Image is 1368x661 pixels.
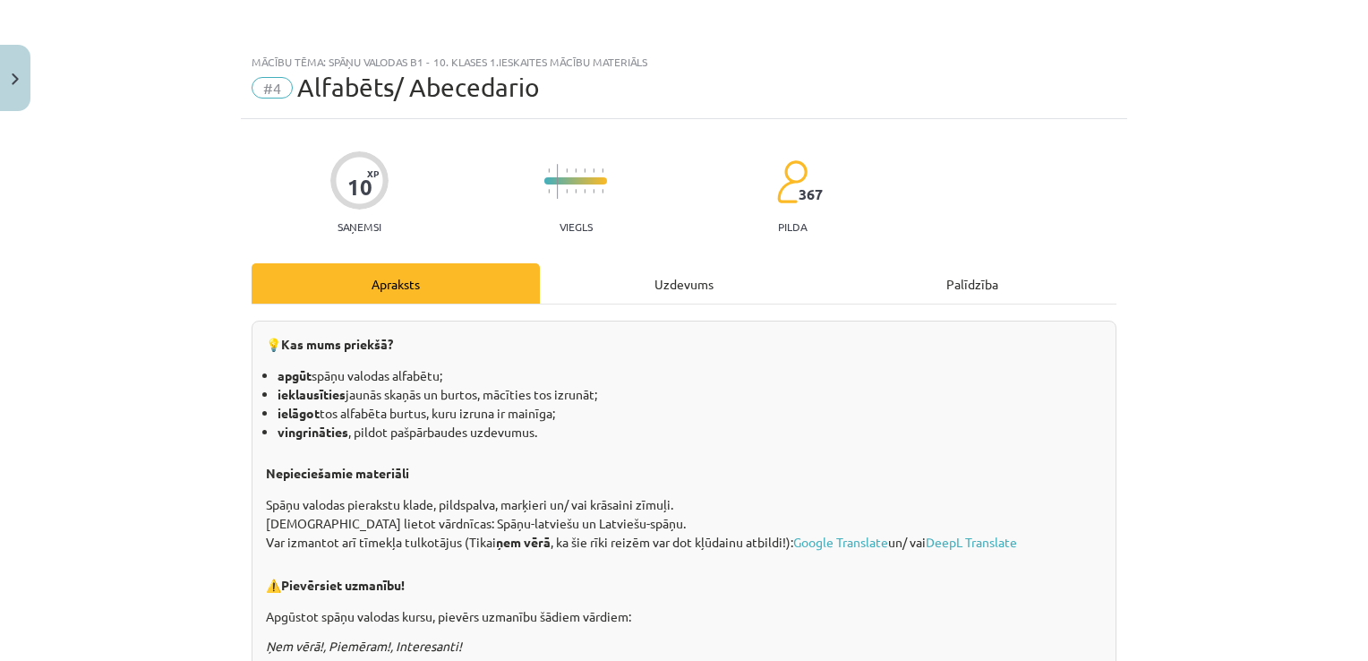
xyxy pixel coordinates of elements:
[584,168,586,173] img: icon-short-line-57e1e144782c952c97e751825c79c345078a6d821885a25fce030b3d8c18986b.svg
[548,168,550,173] img: icon-short-line-57e1e144782c952c97e751825c79c345078a6d821885a25fce030b3d8c18986b.svg
[297,73,540,102] span: Alfabēts/ Abecedario
[593,168,594,173] img: icon-short-line-57e1e144782c952c97e751825c79c345078a6d821885a25fce030b3d8c18986b.svg
[799,186,823,202] span: 367
[278,424,348,440] strong: vingrināties
[330,220,389,233] p: Saņemsi
[575,189,577,193] img: icon-short-line-57e1e144782c952c97e751825c79c345078a6d821885a25fce030b3d8c18986b.svg
[278,366,1102,385] li: spāņu valodas alfabētu;
[566,168,568,173] img: icon-short-line-57e1e144782c952c97e751825c79c345078a6d821885a25fce030b3d8c18986b.svg
[575,168,577,173] img: icon-short-line-57e1e144782c952c97e751825c79c345078a6d821885a25fce030b3d8c18986b.svg
[12,73,19,85] img: icon-close-lesson-0947bae3869378f0d4975bcd49f059093ad1ed9edebbc8119c70593378902aed.svg
[496,534,551,550] b: ņem vērā
[926,534,1017,550] a: DeepL Translate
[278,367,312,383] strong: apgūt
[540,263,828,304] div: Uzdevums
[548,189,550,193] img: icon-short-line-57e1e144782c952c97e751825c79c345078a6d821885a25fce030b3d8c18986b.svg
[278,385,1102,404] li: jaunās skaņās un burtos, mācīties tos izrunāt;
[367,168,379,178] span: XP
[793,534,888,550] a: Google Translate
[557,164,559,199] img: icon-long-line-d9ea69661e0d244f92f715978eff75569469978d946b2353a9bb055b3ed8787d.svg
[252,77,293,99] span: #4
[266,335,1102,356] p: 💡
[266,562,1102,597] p: ⚠️
[602,189,603,193] img: icon-short-line-57e1e144782c952c97e751825c79c345078a6d821885a25fce030b3d8c18986b.svg
[252,263,540,304] div: Apraksts
[278,423,1102,442] li: , pildot pašpārbaudes uzdevumus.
[347,175,372,200] div: 10
[776,159,808,204] img: students-c634bb4e5e11cddfef0936a35e636f08e4e9abd3cc4e673bd6f9a4125e45ecb1.svg
[278,404,1102,423] li: tos alfabēta burtus, kuru izruna ir mainīga;
[278,386,346,402] strong: ieklausīties
[266,638,462,654] i: Ņem vērā!, Piemēram!, Interesanti!
[281,336,393,352] b: Kas mums priekšā?
[281,577,405,593] strong: Pievērsiet uzmanību!
[602,168,603,173] img: icon-short-line-57e1e144782c952c97e751825c79c345078a6d821885a25fce030b3d8c18986b.svg
[266,465,409,481] b: Nepieciešamie materiāli
[252,56,1116,68] div: Mācību tēma: Spāņu valodas b1 - 10. klases 1.ieskaites mācību materiāls
[828,263,1116,304] div: Palīdzība
[560,220,593,233] p: Viegls
[584,189,586,193] img: icon-short-line-57e1e144782c952c97e751825c79c345078a6d821885a25fce030b3d8c18986b.svg
[266,607,1102,626] p: Apgūstot spāņu valodas kursu, pievērs uzmanību šādiem vārdiem:
[566,189,568,193] img: icon-short-line-57e1e144782c952c97e751825c79c345078a6d821885a25fce030b3d8c18986b.svg
[593,189,594,193] img: icon-short-line-57e1e144782c952c97e751825c79c345078a6d821885a25fce030b3d8c18986b.svg
[278,405,320,421] strong: ielāgot
[266,495,1102,552] p: Spāņu valodas pierakstu klade, pildspalva, marķieri un/ vai krāsaini zīmuļi. [DEMOGRAPHIC_DATA] l...
[778,220,807,233] p: pilda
